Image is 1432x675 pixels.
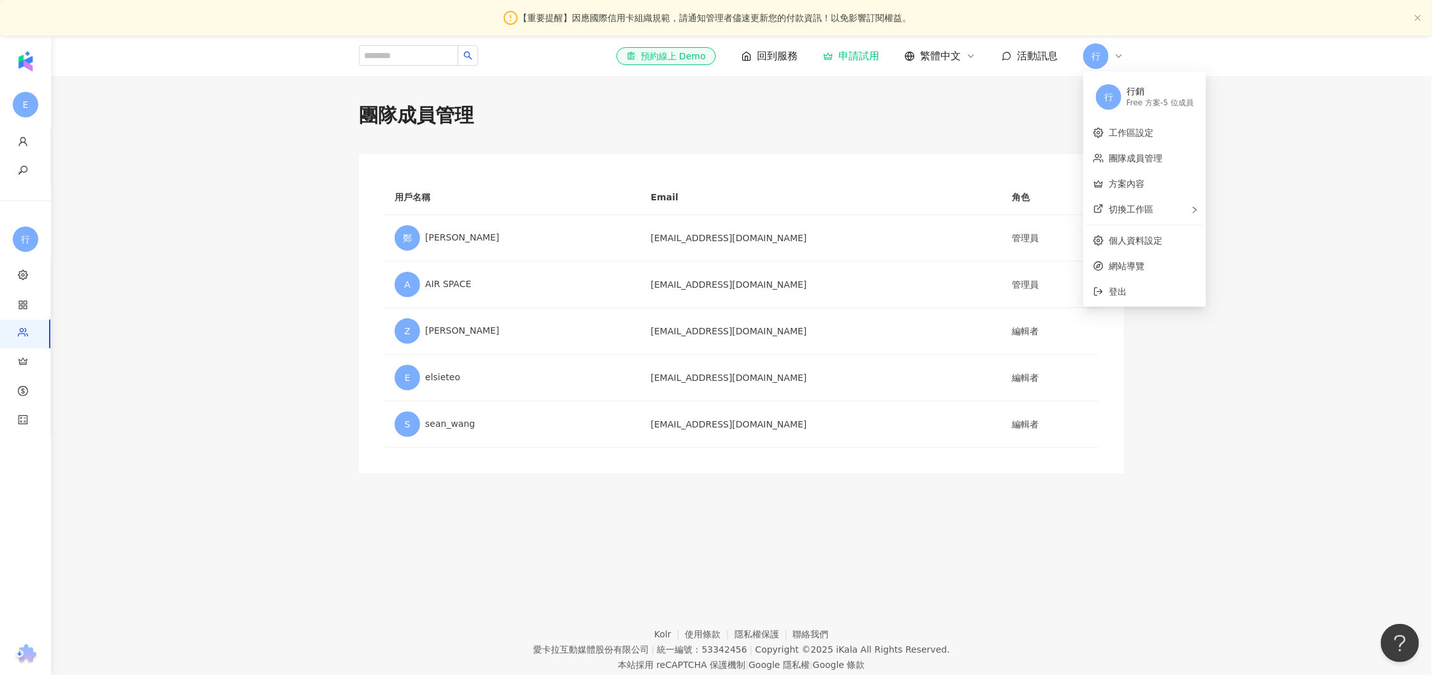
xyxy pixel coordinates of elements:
iframe: Help Scout Beacon - Open [1381,624,1419,662]
div: sean_wang [395,412,631,437]
td: [EMAIL_ADDRESS][DOMAIN_NAME] [641,401,1002,448]
a: iKala [837,644,858,655]
div: 行銷 [1127,85,1194,98]
div: [PERSON_NAME] [395,318,631,344]
div: 團隊成員管理 [359,102,1124,129]
span: 回到服務 [757,49,798,63]
span: 網站導覽 [1109,259,1196,273]
span: | [750,644,753,655]
span: dollar [18,378,28,407]
span: 行 [1092,49,1100,63]
th: 用戶名稱 [384,180,641,215]
a: Google 條款 [813,660,865,670]
td: 管理員 [1002,262,1099,308]
div: elsieteo [395,365,631,390]
a: 工作區設定 [1109,128,1153,138]
span: 本站採用 reCAPTCHA 保護機制 [618,657,865,672]
a: Google 隱私權 [749,660,810,670]
a: 使用條款 [685,629,735,639]
div: Copyright © 2025 All Rights Reserved. [756,644,950,655]
a: 預約線上 Demo [617,47,716,65]
div: Free 方案 - 5 位成員 [1127,98,1194,108]
td: 編輯者 [1002,308,1099,355]
span: 切換工作區 [1109,204,1153,214]
span: | [652,644,655,655]
span: user [18,129,28,158]
span: 活動訊息 [1017,50,1058,62]
span: 登出 [1109,286,1127,297]
div: 預約線上 Demo [627,50,706,63]
span: calculator [18,407,28,436]
span: key [18,158,28,186]
a: 個人資料設定 [1109,235,1162,246]
div: [PERSON_NAME] [395,225,631,251]
span: E [405,371,411,385]
span: 繁體中文 [920,49,961,63]
span: 行 [21,232,30,246]
a: Kolr [654,629,685,639]
td: 編輯者 [1002,355,1099,401]
span: appstore [18,292,28,321]
a: 申請試用 [823,50,879,63]
span: 行 [1104,90,1113,104]
td: 管理員 [1002,215,1099,262]
th: 角色 [1002,180,1099,215]
span: 【重要提醒】因應國際信用卡組織規範，請通知管理者儘速更新您的付款資訊！以免影響訂閱權益。 [518,11,911,25]
a: 聯絡我們 [793,629,829,639]
a: 團隊成員管理 [1109,153,1162,163]
a: 隱私權保護 [734,629,793,639]
span: S [405,417,411,431]
img: chrome extension [13,644,38,665]
span: Z [404,324,411,338]
td: [EMAIL_ADDRESS][DOMAIN_NAME] [641,308,1002,355]
button: close [1414,14,1422,22]
div: 統一編號：53342456 [657,644,747,655]
td: [EMAIL_ADDRESS][DOMAIN_NAME] [641,355,1002,401]
td: 編輯者 [1002,401,1099,448]
span: search [464,51,472,60]
span: | [746,660,749,670]
a: 方案內容 [1109,179,1144,189]
span: E [23,98,29,112]
span: | [810,660,813,670]
span: A [404,278,411,292]
td: [EMAIL_ADDRESS][DOMAIN_NAME] [641,262,1002,308]
span: right [1191,206,1199,214]
td: [EMAIL_ADDRESS][DOMAIN_NAME] [641,215,1002,262]
div: 愛卡拉互動媒體股份有限公司 [533,644,649,655]
img: logo icon [15,51,36,71]
span: 鄭 [403,231,412,245]
a: 回到服務 [742,49,798,63]
th: Email [641,180,1002,215]
div: AIR SPACE [395,272,631,297]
